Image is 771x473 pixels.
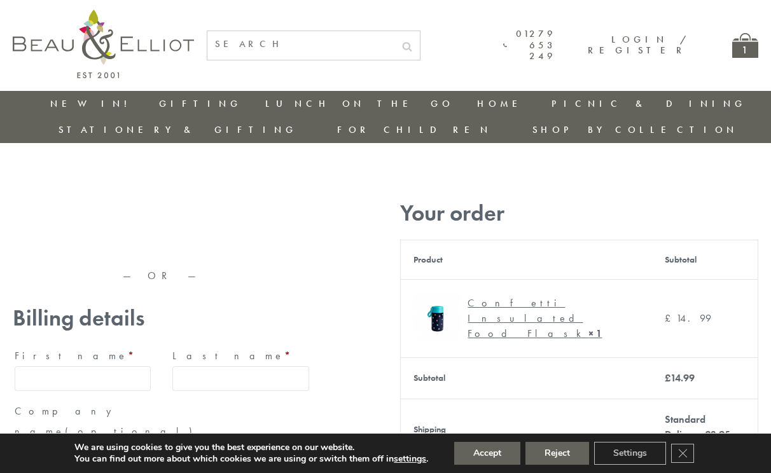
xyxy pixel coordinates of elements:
button: Close GDPR Cookie Banner [671,444,694,463]
span: £ [665,371,670,385]
span: £ [665,312,676,325]
span: (optional) [65,425,200,438]
a: 01279 653 249 [503,29,556,62]
iframe: Secure express checkout frame [10,227,314,257]
bdi: 14.99 [665,371,695,385]
h3: Your order [400,200,758,226]
iframe: Secure express checkout frame [10,195,314,226]
input: SEARCH [207,31,394,57]
a: Picnic & Dining [552,97,746,110]
a: Lunch On The Go [265,97,454,110]
th: Subtotal [401,357,652,399]
label: Last name [172,346,309,366]
p: — OR — [13,270,311,282]
th: Product [401,240,652,279]
span: £ [705,428,711,441]
label: First name [15,346,151,366]
button: settings [394,453,426,465]
a: New in! [50,97,135,110]
img: Insulated food flask [413,292,461,340]
p: We are using cookies to give you the best experience on our website. [74,442,428,453]
strong: × 1 [588,327,602,340]
a: Stationery & Gifting [59,123,297,136]
a: Home [477,97,528,110]
a: Login / Register [588,33,688,57]
bdi: 14.99 [665,312,711,325]
img: logo [13,10,194,78]
a: For Children [337,123,492,136]
a: 1 [732,33,758,58]
label: Company name [15,401,309,442]
p: You can find out more about which cookies we are using or switch them off in . [74,453,428,465]
a: Shop by collection [532,123,738,136]
h3: Billing details [13,305,311,331]
label: Standard Delivery: [665,413,730,441]
button: Accept [454,442,520,465]
a: Insulated food flask Confetti Insulated Food Flask× 1 [413,292,639,345]
button: Reject [525,442,589,465]
div: Confetti Insulated Food Flask [468,296,629,341]
bdi: 3.95 [705,428,730,441]
th: Subtotal [652,240,758,279]
th: Shipping [401,399,652,460]
button: Settings [594,442,666,465]
a: Gifting [159,97,242,110]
